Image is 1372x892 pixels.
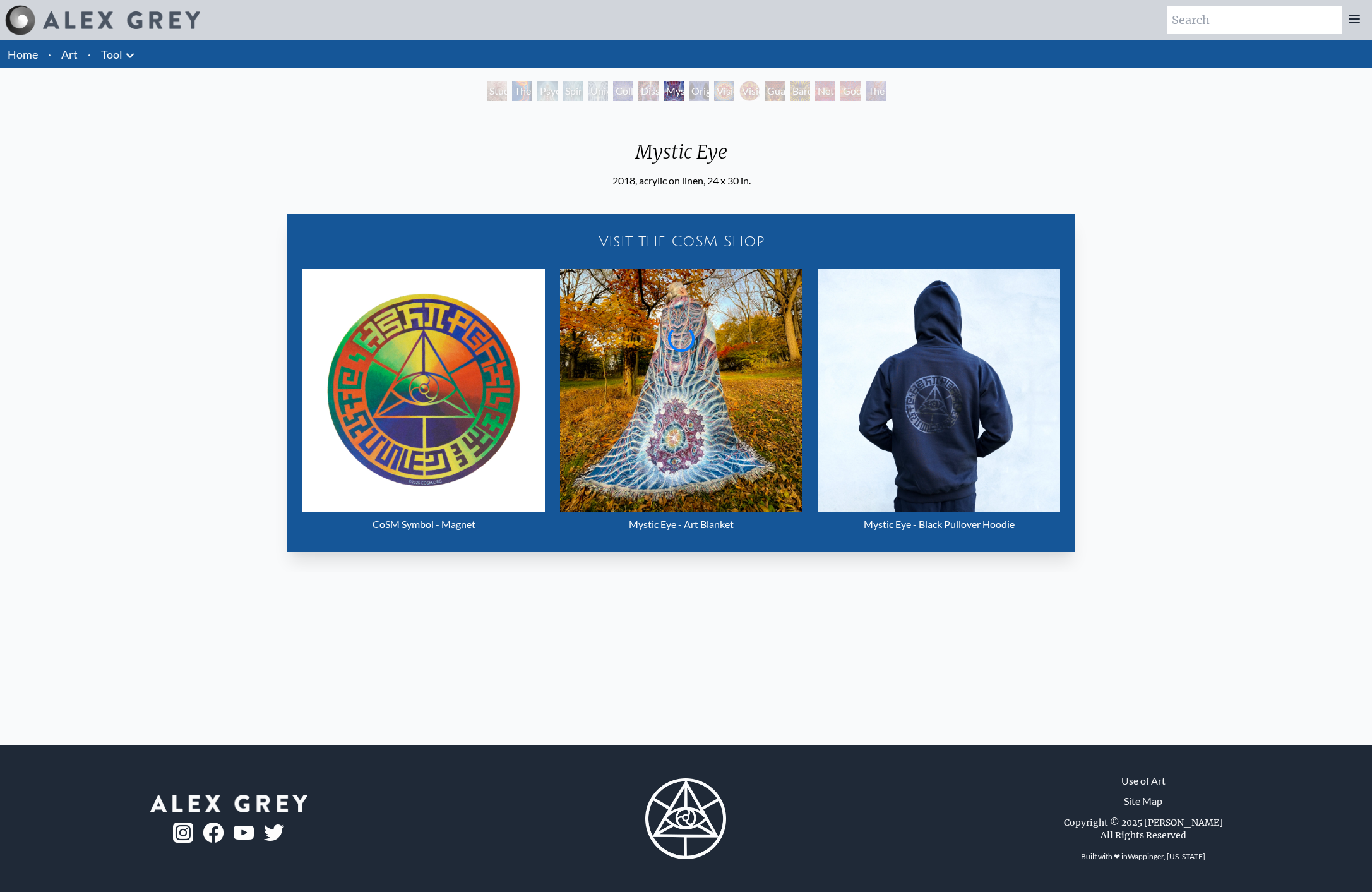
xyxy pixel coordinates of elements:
[537,81,558,101] div: Psychic Energy System
[818,269,1060,512] img: Mystic Eye - Black Pullover Hoodie
[1124,793,1162,809] a: Site Map
[1064,816,1223,829] div: Copyright © 2025 [PERSON_NAME]
[613,81,633,101] div: Collective Vision
[560,269,802,537] a: Mystic Eye - Art Blanket
[302,269,545,512] img: CoSM Symbol - Magnet
[487,81,507,101] div: Study for the Great Turn
[664,81,684,101] div: Mystic Eye
[1121,773,1166,788] a: Use of Art
[101,45,122,63] a: Tool
[302,269,545,537] a: CoSM Symbol - Magnet
[61,45,78,63] a: Art
[588,81,608,101] div: Universal Mind Lattice
[264,824,284,841] img: twitter-logo.png
[563,81,583,101] div: Spiritual Energy System
[512,81,532,101] div: The Torch
[295,221,1068,262] a: Visit the CoSM Shop
[8,47,38,61] a: Home
[1128,852,1205,861] a: Wappinger, [US_STATE]
[818,269,1060,537] a: Mystic Eye - Black Pullover Hoodie
[83,40,96,68] li: ·
[815,81,835,101] div: Net of Being
[560,512,802,537] div: Mystic Eye - Art Blanket
[790,81,810,101] div: Bardo Being
[203,823,224,843] img: fb-logo.png
[739,81,760,101] div: Vision [PERSON_NAME]
[612,140,751,173] div: Mystic Eye
[612,173,751,188] div: 2018, acrylic on linen, 24 x 30 in.
[765,81,785,101] div: Guardian of Infinite Vision
[302,512,545,537] div: CoSM Symbol - Magnet
[714,81,734,101] div: Vision Crystal
[866,81,886,101] div: The Great Turn
[234,826,254,840] img: youtube-logo.png
[840,81,861,101] div: Godself
[173,823,193,843] img: ig-logo.png
[43,40,56,68] li: ·
[1167,6,1342,34] input: Search
[638,81,659,101] div: Dissectional Art for Tool's Lateralus CD
[560,269,802,512] img: Mystic Eye - Art Blanket
[1076,847,1210,867] div: Built with ❤ in
[689,81,709,101] div: Original Face
[1101,829,1186,841] div: All Rights Reserved
[818,512,1060,537] div: Mystic Eye - Black Pullover Hoodie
